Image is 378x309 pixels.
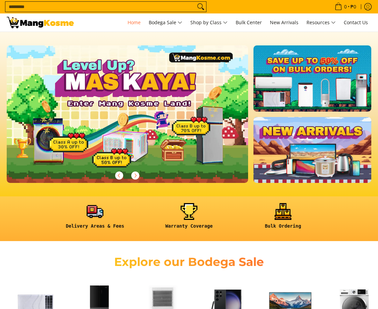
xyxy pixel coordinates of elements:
[145,13,186,32] a: Bodega Sale
[187,13,231,32] a: Shop by Class
[7,45,248,183] img: Gaming desktop banner
[303,13,339,32] a: Resources
[81,13,371,32] nav: Main Menu
[190,18,228,27] span: Shop by Class
[239,203,327,234] a: <h6><strong>Bulk Ordering</strong></h6>
[149,18,182,27] span: Bodega Sale
[267,13,302,32] a: New Arrivals
[344,19,368,26] span: Contact Us
[306,18,336,27] span: Resources
[51,203,139,234] a: <h6><strong>Delivery Areas & Fees</strong></h6>
[128,19,141,26] span: Home
[128,168,143,183] button: Next
[124,13,144,32] a: Home
[236,19,262,26] span: Bulk Center
[100,255,279,269] h2: Explore our Bodega Sale
[343,4,348,9] span: 0
[145,203,233,234] a: <h6><strong>Warranty Coverage</strong></h6>
[7,17,74,28] img: Mang Kosme: Your Home Appliances Warehouse Sale Partner!
[112,168,127,183] button: Previous
[340,13,371,32] a: Contact Us
[270,19,298,26] span: New Arrivals
[195,2,206,12] button: Search
[349,4,357,9] span: ₱0
[333,3,358,10] span: •
[232,13,265,32] a: Bulk Center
